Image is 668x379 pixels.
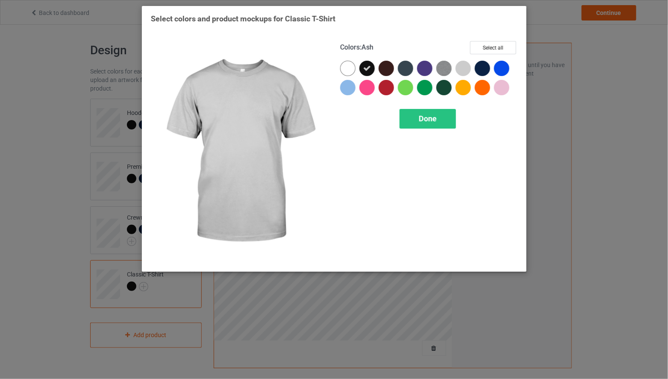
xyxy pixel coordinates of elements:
[362,43,374,51] span: Ash
[436,61,452,76] img: heather_texture.png
[151,14,335,23] span: Select colors and product mockups for Classic T-Shirt
[151,41,328,263] img: regular.jpg
[340,43,374,52] h4: :
[419,114,437,123] span: Done
[470,41,516,54] button: Select all
[340,43,360,51] span: Colors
